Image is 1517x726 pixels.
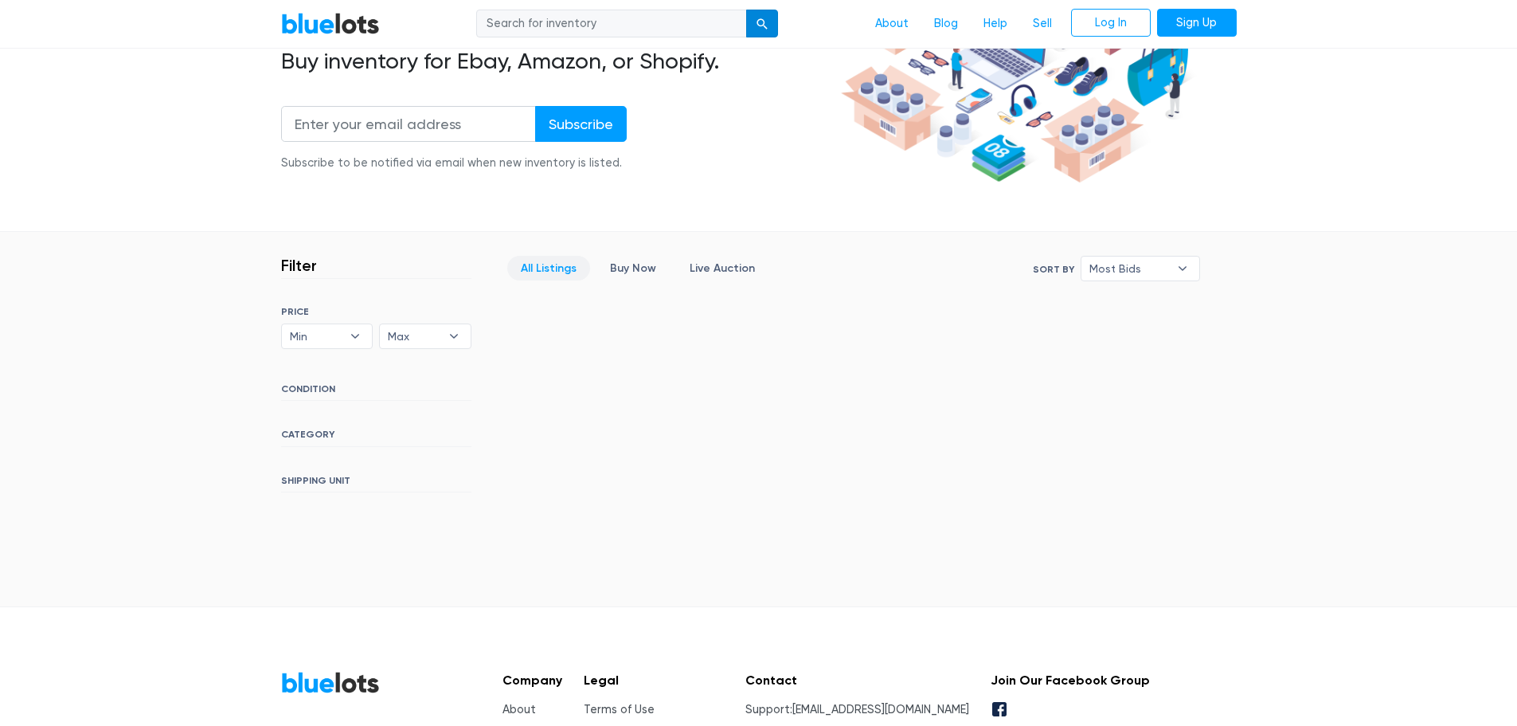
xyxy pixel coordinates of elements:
h6: PRICE [281,306,471,317]
a: Buy Now [596,256,670,281]
h6: SHIPPING UNIT [281,475,471,493]
a: [EMAIL_ADDRESS][DOMAIN_NAME] [792,703,969,716]
a: About [502,703,536,716]
a: Sign Up [1157,9,1237,37]
a: Live Auction [676,256,768,281]
h5: Contact [745,673,969,688]
h6: CATEGORY [281,429,471,446]
h6: CONDITION [281,383,471,401]
b: ▾ [437,324,471,348]
a: Log In [1071,9,1151,37]
h5: Legal [584,673,723,688]
a: BlueLots [281,12,380,35]
input: Subscribe [535,106,627,142]
a: Sell [1020,9,1065,39]
a: About [862,9,921,39]
b: ▾ [1166,257,1199,281]
span: Max [388,324,440,348]
li: Support: [745,701,969,719]
a: Help [971,9,1020,39]
h5: Join Our Facebook Group [991,673,1150,688]
label: Sort By [1033,262,1074,277]
a: Terms of Use [584,703,655,716]
a: BlueLots [281,671,380,694]
span: Min [290,324,342,348]
a: Blog [921,9,971,39]
input: Search for inventory [476,10,747,38]
input: Enter your email address [281,106,536,142]
a: All Listings [507,256,590,281]
span: Most Bids [1089,257,1169,281]
div: Subscribe to be notified via email when new inventory is listed. [281,155,627,172]
h2: Buy inventory for Ebay, Amazon, or Shopify. [281,48,835,75]
h5: Company [502,673,562,688]
b: ▾ [338,324,372,348]
h3: Filter [281,256,317,275]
